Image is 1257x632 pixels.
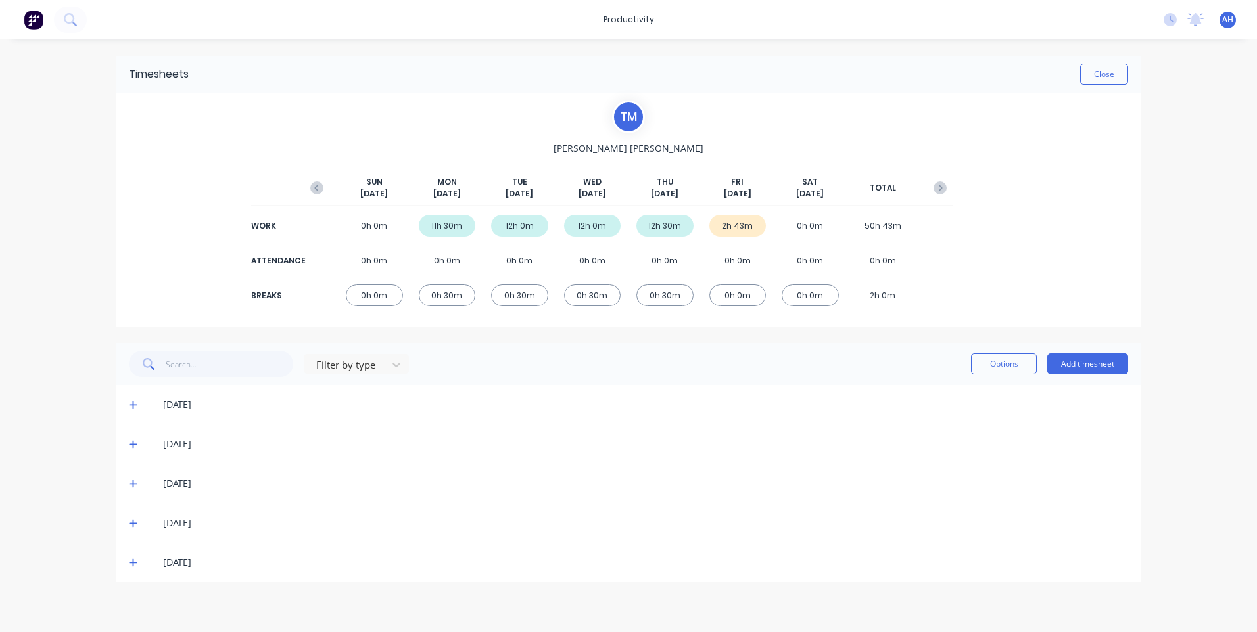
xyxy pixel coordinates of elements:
div: 0h 30m [564,284,621,306]
span: [DATE] [796,188,824,200]
button: Add timesheet [1047,353,1128,374]
span: [DATE] [724,188,751,200]
div: [DATE] [163,397,1128,412]
div: 50h 43m [855,215,912,237]
span: [PERSON_NAME] [PERSON_NAME] [554,141,703,155]
div: 2h 0m [855,284,912,306]
img: Factory [24,10,43,30]
div: 0h 0m [419,250,476,271]
div: 0h 0m [855,250,912,271]
button: Options [971,353,1037,374]
div: 12h 0m [491,215,548,237]
span: SAT [802,176,818,188]
div: productivity [597,10,661,30]
div: BREAKS [251,290,304,302]
div: 0h 0m [491,250,548,271]
div: T M [612,101,645,133]
span: [DATE] [579,188,606,200]
div: WORK [251,220,304,232]
div: [DATE] [163,476,1128,491]
div: 0h 0m [564,250,621,271]
div: ATTENDANCE [251,255,304,267]
div: Timesheets [129,66,189,82]
div: 0h 0m [782,284,839,306]
span: [DATE] [360,188,388,200]
span: AH [1222,14,1233,26]
div: 0h 0m [782,250,839,271]
span: WED [583,176,602,188]
button: Close [1080,64,1128,85]
div: 0h 0m [346,215,403,237]
div: 0h 0m [346,250,403,271]
div: 0h 30m [419,284,476,306]
span: THU [657,176,673,188]
div: 12h 30m [636,215,694,237]
div: [DATE] [163,437,1128,451]
div: 0h 0m [346,284,403,306]
span: SUN [366,176,383,188]
div: [DATE] [163,516,1128,530]
div: 12h 0m [564,215,621,237]
div: 0h 0m [709,250,767,271]
span: [DATE] [506,188,533,200]
div: 0h 30m [491,284,548,306]
span: FRI [731,176,744,188]
span: MON [437,176,457,188]
span: [DATE] [433,188,461,200]
input: Search... [166,351,294,377]
div: 0h 0m [709,284,767,306]
span: TOTAL [870,182,896,194]
div: 0h 0m [636,250,694,271]
div: 0h 0m [782,215,839,237]
span: [DATE] [651,188,678,200]
div: [DATE] [163,555,1128,570]
div: 11h 30m [419,215,476,237]
div: 2h 43m [709,215,767,237]
span: TUE [512,176,527,188]
div: 0h 30m [636,284,694,306]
